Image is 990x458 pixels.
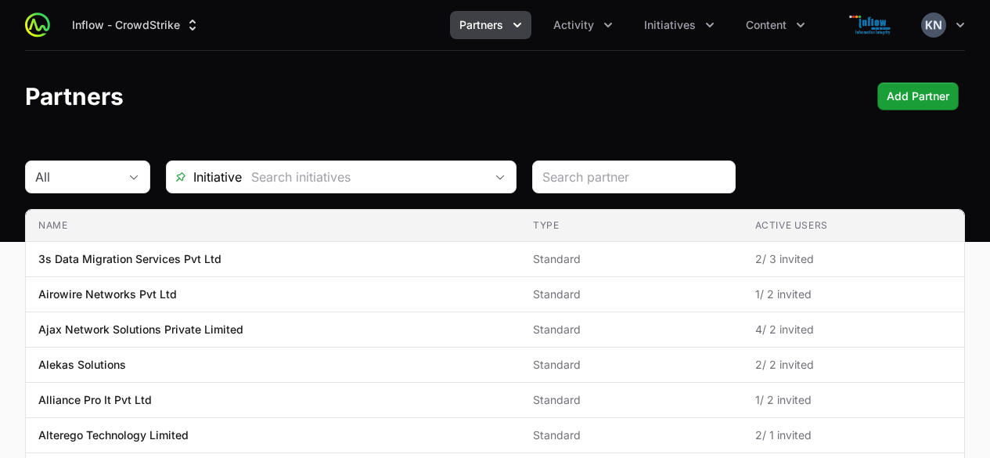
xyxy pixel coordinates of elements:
[450,11,531,39] div: Partners menu
[25,13,50,38] img: ActivitySource
[887,87,949,106] span: Add Partner
[544,11,622,39] div: Activity menu
[755,392,952,408] span: 1 / 2 invited
[533,427,729,443] span: Standard
[167,168,242,186] span: Initiative
[26,210,520,242] th: Name
[921,13,946,38] img: Kaustubh N
[755,357,952,373] span: 2 / 2 invited
[544,11,622,39] button: Activity
[533,322,729,337] span: Standard
[533,287,729,302] span: Standard
[644,17,696,33] span: Initiatives
[755,322,952,337] span: 4 / 2 invited
[26,161,149,193] button: All
[38,392,152,408] p: Alliance Pro It Pvt Ltd
[533,392,729,408] span: Standard
[635,11,724,39] div: Initiatives menu
[50,11,815,39] div: Main navigation
[833,9,909,41] img: Inflow
[38,287,177,302] p: Airowire Networks Pvt Ltd
[38,427,189,443] p: Alterego Technology Limited
[484,161,516,193] div: Open
[63,11,210,39] button: Inflow - CrowdStrike
[25,82,124,110] h1: Partners
[242,161,484,193] input: Search initiatives
[635,11,724,39] button: Initiatives
[755,427,952,443] span: 2 / 1 invited
[520,210,742,242] th: Type
[38,322,243,337] p: Ajax Network Solutions Private Limited
[877,82,959,110] button: Add Partner
[533,357,729,373] span: Standard
[35,168,118,186] div: All
[38,251,221,267] p: 3s Data Migration Services Pvt Ltd
[63,11,210,39] div: Supplier switch menu
[38,357,126,373] p: Alekas Solutions
[533,251,729,267] span: Standard
[450,11,531,39] button: Partners
[755,287,952,302] span: 1 / 2 invited
[755,251,952,267] span: 2 / 3 invited
[746,17,787,33] span: Content
[553,17,594,33] span: Activity
[736,11,815,39] button: Content
[542,168,725,186] input: Search partner
[459,17,503,33] span: Partners
[736,11,815,39] div: Content menu
[877,82,959,110] div: Primary actions
[743,210,964,242] th: Active Users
